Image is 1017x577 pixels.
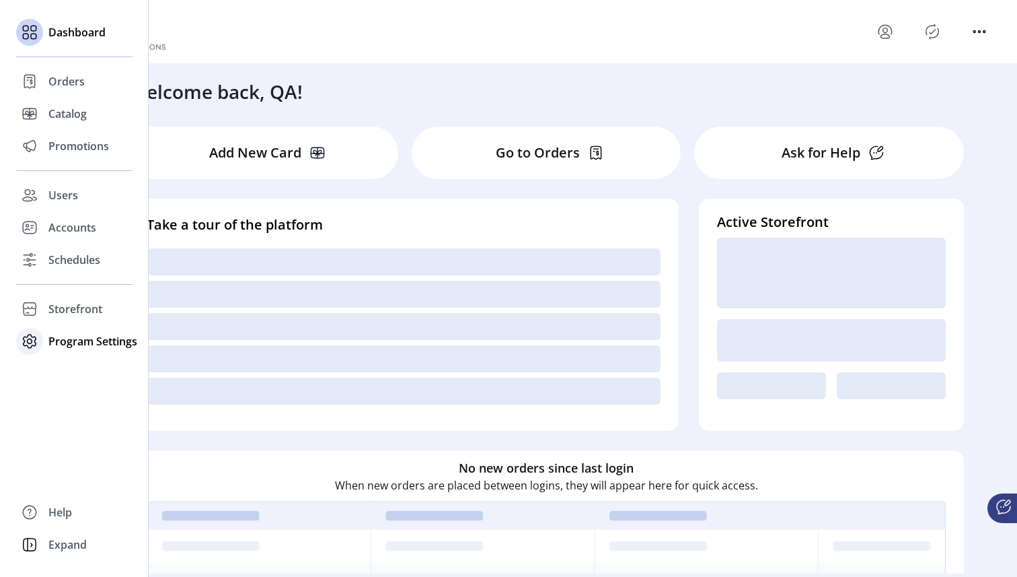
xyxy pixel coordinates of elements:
[496,143,580,163] p: Go to Orders
[459,459,634,477] h6: No new orders since last login
[129,77,303,106] h3: Welcome back, QA!
[48,333,137,349] span: Program Settings
[48,138,109,154] span: Promotions
[48,219,96,236] span: Accounts
[921,21,943,42] button: Publisher Panel
[48,187,78,203] span: Users
[717,212,946,232] h4: Active Storefront
[147,215,661,235] h4: Take a tour of the platform
[48,504,72,520] span: Help
[209,143,301,163] p: Add New Card
[48,73,85,90] span: Orders
[335,477,758,494] p: When new orders are placed between logins, they will appear here for quick access.
[48,252,100,268] span: Schedules
[48,106,87,122] span: Catalog
[48,24,106,40] span: Dashboard
[969,21,990,42] button: menu
[48,537,87,553] span: Expand
[48,301,102,317] span: Storefront
[874,21,896,42] button: menu
[782,143,860,163] p: Ask for Help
